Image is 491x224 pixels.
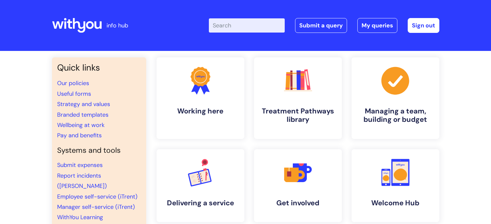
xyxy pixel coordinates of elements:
a: Submit a query [295,18,347,33]
a: My queries [357,18,397,33]
a: Working here [157,57,244,139]
input: Search [209,18,285,33]
a: Welcome Hub [352,149,439,222]
a: Wellbeing at work [57,121,105,129]
a: Employee self-service (iTrent) [57,193,138,200]
a: Pay and benefits [57,131,102,139]
a: Sign out [408,18,439,33]
h4: Delivering a service [162,199,239,207]
a: Submit expenses [57,161,103,169]
h4: Managing a team, building or budget [357,107,434,124]
h4: Get involved [259,199,337,207]
a: Strategy and values [57,100,110,108]
a: Report incidents ([PERSON_NAME]) [57,172,107,190]
a: Branded templates [57,111,108,119]
h4: Systems and tools [57,146,141,155]
a: Manager self-service (iTrent) [57,203,135,211]
h3: Quick links [57,63,141,73]
h4: Treatment Pathways library [259,107,337,124]
a: Treatment Pathways library [254,57,342,139]
h4: Working here [162,107,239,115]
a: WithYou Learning [57,213,103,221]
a: Useful forms [57,90,91,98]
div: | - [209,18,439,33]
a: Get involved [254,149,342,222]
a: Delivering a service [157,149,244,222]
a: Our policies [57,79,89,87]
h4: Welcome Hub [357,199,434,207]
p: info hub [107,20,128,31]
a: Managing a team, building or budget [352,57,439,139]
